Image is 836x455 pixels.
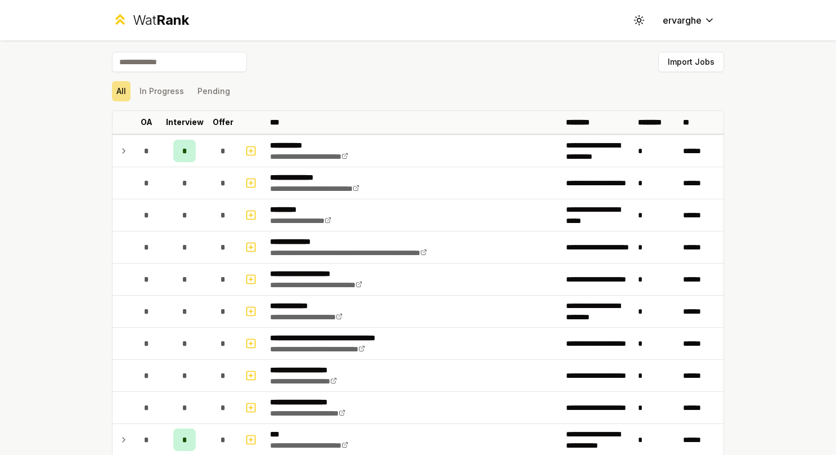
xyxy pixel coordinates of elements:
a: WatRank [112,11,189,29]
button: In Progress [135,81,188,101]
button: Pending [193,81,235,101]
p: Offer [213,117,233,128]
span: ervarghe [663,14,702,27]
button: ervarghe [654,10,724,30]
span: Rank [156,12,189,28]
div: Wat [133,11,189,29]
button: Import Jobs [658,52,724,72]
button: All [112,81,131,101]
p: OA [141,117,152,128]
p: Interview [166,117,204,128]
